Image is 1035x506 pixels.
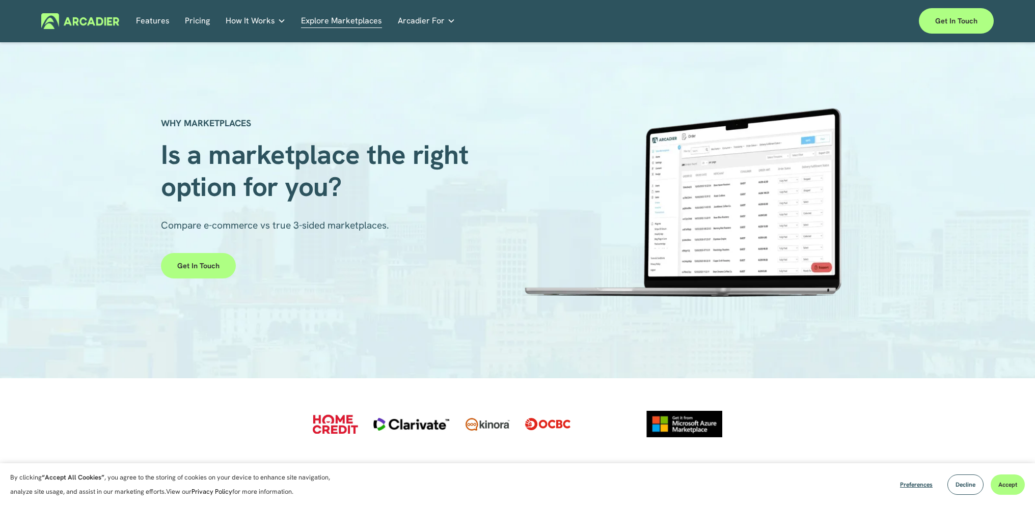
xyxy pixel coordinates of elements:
[10,470,341,499] p: By clicking , you agree to the storing of cookies on your device to enhance site navigation, anal...
[192,487,232,496] a: Privacy Policy
[398,14,445,28] span: Arcadier For
[998,481,1017,489] span: Accept
[398,13,455,29] a: folder dropdown
[161,253,236,278] a: Get in touch
[161,117,251,129] strong: WHY MARKETPLACES
[301,13,382,29] a: Explore Marketplaces
[892,474,940,495] button: Preferences
[226,13,286,29] a: folder dropdown
[919,8,994,34] a: Get in touch
[991,474,1025,495] button: Accept
[161,137,475,204] span: Is a marketplace the right option for you?
[136,13,170,29] a: Features
[161,219,389,232] span: Compare e-commerce vs true 3-sided marketplaces.
[947,474,984,495] button: Decline
[185,13,210,29] a: Pricing
[900,481,933,489] span: Preferences
[41,13,119,29] img: Arcadier
[226,14,275,28] span: How It Works
[42,473,104,482] strong: “Accept All Cookies”
[956,481,975,489] span: Decline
